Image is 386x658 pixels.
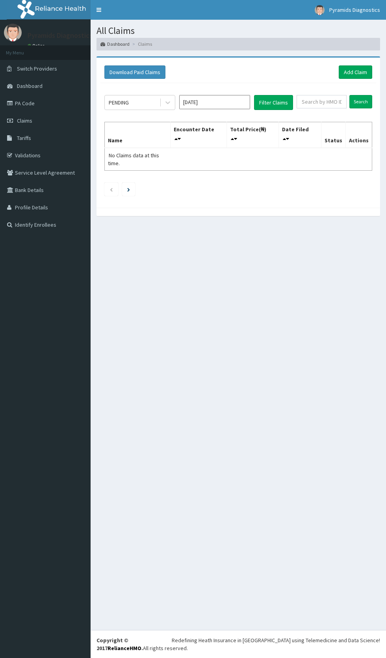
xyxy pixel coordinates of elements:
[17,134,31,142] span: Tariffs
[254,95,293,110] button: Filter Claims
[96,637,143,652] strong: Copyright © 2017 .
[104,65,165,79] button: Download Paid Claims
[4,24,22,41] img: User Image
[315,5,325,15] img: User Image
[109,99,129,106] div: PENDING
[100,41,130,47] a: Dashboard
[172,636,380,644] div: Redefining Heath Insurance in [GEOGRAPHIC_DATA] using Telemedicine and Data Science!
[109,186,113,193] a: Previous page
[226,122,278,148] th: Total Price(₦)
[179,95,250,109] input: Select Month and Year
[91,630,386,658] footer: All rights reserved.
[345,122,372,148] th: Actions
[17,82,43,89] span: Dashboard
[108,645,141,652] a: RelianceHMO
[105,122,171,148] th: Name
[28,43,46,48] a: Online
[329,6,380,13] span: Pyramids Diagnostics
[349,95,372,108] input: Search
[170,122,226,148] th: Encounter Date
[321,122,345,148] th: Status
[127,186,130,193] a: Next page
[28,32,93,39] p: Pyramids Diagnostics
[297,95,347,108] input: Search by HMO ID
[130,41,152,47] li: Claims
[96,26,380,36] h1: All Claims
[17,117,32,124] span: Claims
[17,65,57,72] span: Switch Providers
[339,65,372,79] a: Add Claim
[108,152,159,167] span: No Claims data at this time.
[278,122,321,148] th: Date Filed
